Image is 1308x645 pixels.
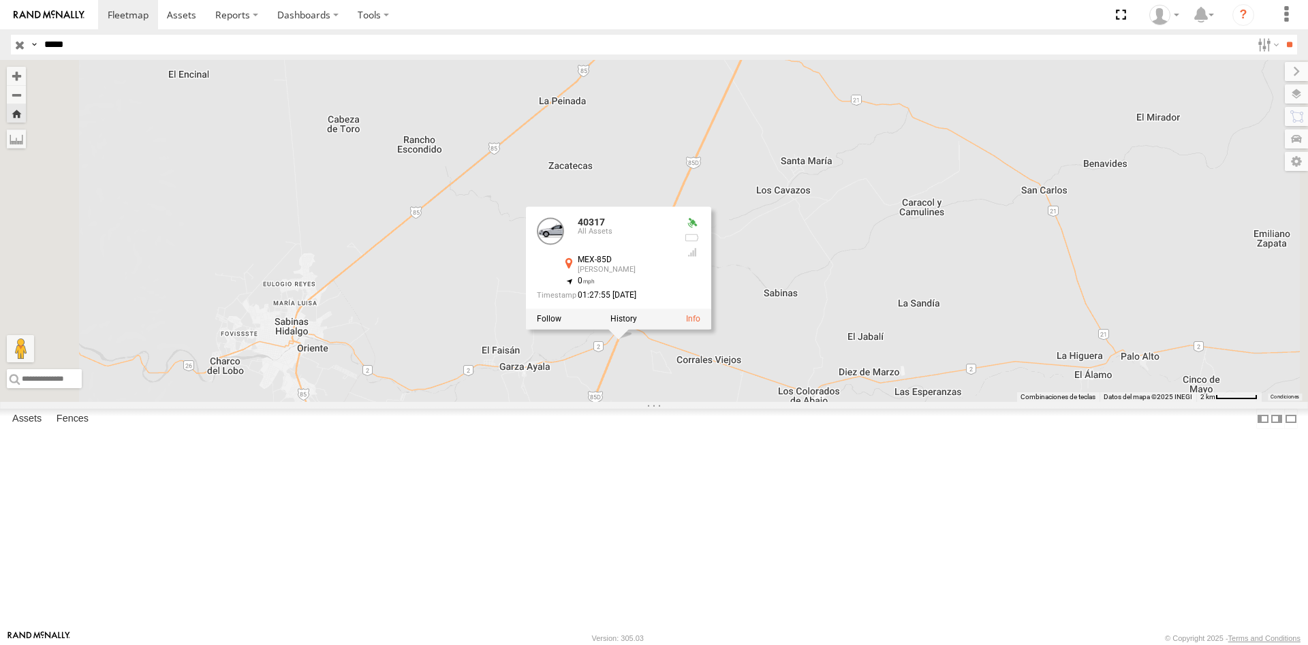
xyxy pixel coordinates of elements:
img: rand-logo.svg [14,10,84,20]
label: Map Settings [1285,152,1308,171]
label: Fences [50,409,95,428]
label: Hide Summary Table [1284,409,1298,428]
button: Zoom in [7,67,26,85]
button: Zoom out [7,85,26,104]
div: No battery health information received from this device. [684,232,700,243]
button: Arrastra el hombrecito naranja al mapa para abrir Street View [7,335,34,362]
a: View Asset Details [537,218,564,245]
label: Assets [5,409,48,428]
label: Measure [7,129,26,148]
button: Zoom Home [7,104,26,123]
div: Date/time of location update [537,292,673,300]
div: Juan Lopez [1144,5,1184,25]
label: Search Filter Options [1252,35,1281,54]
span: 0 [578,277,595,286]
i: ? [1232,4,1254,26]
label: Dock Summary Table to the Left [1256,409,1270,428]
a: 40317 [578,217,605,228]
div: [PERSON_NAME] [578,266,673,274]
label: Realtime tracking of Asset [537,314,561,324]
span: Datos del mapa ©2025 INEGI [1104,393,1192,400]
label: Search Query [29,35,40,54]
div: Version: 305.03 [592,634,644,642]
a: View Asset Details [686,314,700,324]
button: Combinaciones de teclas [1021,392,1095,402]
div: © Copyright 2025 - [1165,634,1301,642]
a: Visit our Website [7,631,70,645]
div: All Assets [578,228,673,236]
a: Condiciones [1271,394,1299,400]
span: 2 km [1200,393,1215,400]
div: MEX-85D [578,256,673,265]
div: Last Event GSM Signal Strength [684,247,700,258]
label: View Asset History [610,314,637,324]
button: Escala del mapa: 2 km por 58 píxeles [1196,392,1262,402]
label: Dock Summary Table to the Right [1270,409,1283,428]
a: Terms and Conditions [1228,634,1301,642]
div: Valid GPS Fix [684,218,700,229]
